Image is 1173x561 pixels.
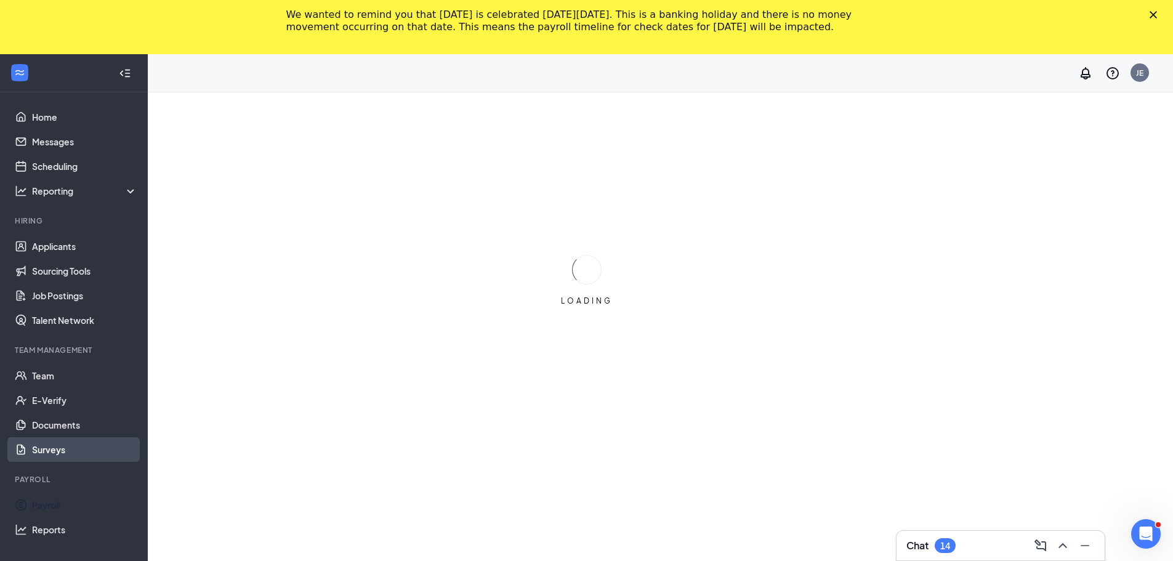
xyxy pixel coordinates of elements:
[14,67,26,79] svg: WorkstreamLogo
[1105,66,1120,81] svg: QuestionInfo
[1055,538,1070,553] svg: ChevronUp
[1033,538,1048,553] svg: ComposeMessage
[32,234,137,259] a: Applicants
[32,363,137,388] a: Team
[1136,68,1143,78] div: JE
[1078,66,1093,81] svg: Notifications
[32,259,137,283] a: Sourcing Tools
[32,437,137,462] a: Surveys
[32,413,137,437] a: Documents
[119,67,131,79] svg: Collapse
[32,388,137,413] a: E-Verify
[32,105,137,129] a: Home
[32,493,137,517] a: Payroll
[940,541,950,551] div: 14
[32,283,137,308] a: Job Postings
[1031,536,1050,555] button: ComposeMessage
[1131,519,1161,549] iframe: Intercom live chat
[32,129,137,154] a: Messages
[1075,536,1095,555] button: Minimize
[15,474,135,485] div: Payroll
[15,345,135,355] div: Team Management
[906,539,929,552] h3: Chat
[15,216,135,226] div: Hiring
[286,9,868,33] div: We wanted to remind you that [DATE] is celebrated [DATE][DATE]. This is a banking holiday and the...
[1150,11,1162,18] div: Close
[1053,536,1073,555] button: ChevronUp
[32,308,137,333] a: Talent Network
[15,185,27,197] svg: Analysis
[32,185,138,197] div: Reporting
[556,296,618,306] div: LOADING
[32,517,137,542] a: Reports
[32,154,137,179] a: Scheduling
[1078,538,1092,553] svg: Minimize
